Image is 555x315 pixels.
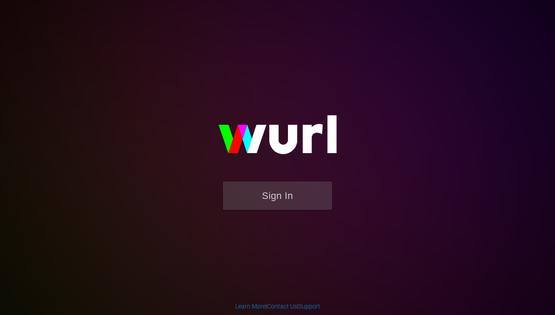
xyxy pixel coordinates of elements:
button: Sign In [223,181,332,210]
div: | | [235,302,320,311]
a: Support [298,303,320,310]
a: Learn More [235,303,266,310]
img: wurl-logo-on-black-223613ac3d8ba8fe6dc639794a292ebdb59501304c7dfd60c99c58986ef67473.svg [190,96,365,181]
a: Contact Us [267,303,297,310]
